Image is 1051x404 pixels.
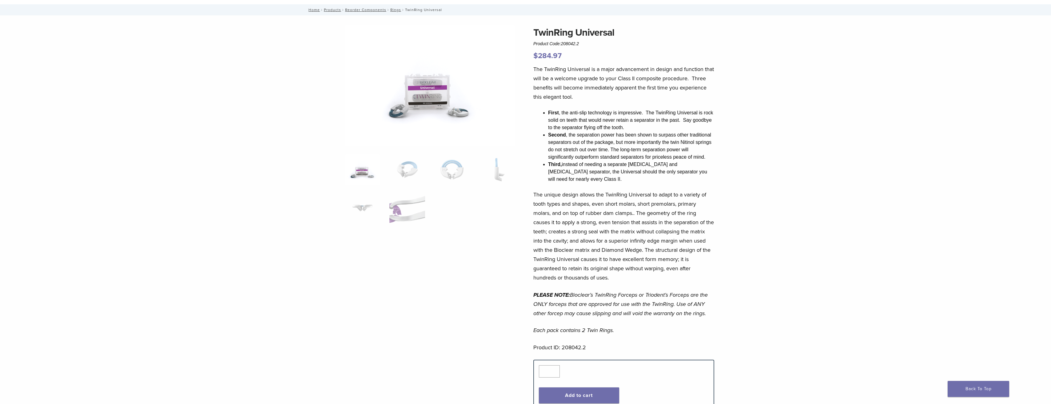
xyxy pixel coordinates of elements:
[320,8,324,11] span: /
[533,291,708,317] em: Bioclear’s TwinRing Forceps or Triodent’s Forceps are the ONLY forceps that are approved for use ...
[401,8,405,11] span: /
[434,154,470,185] img: TwinRing Universal - Image 3
[533,41,579,46] span: Product Code:
[307,8,320,12] a: Home
[345,25,515,146] img: 208042.2
[533,343,714,352] p: Product ID: 208042.2
[548,109,714,131] li: , the anti-slip technology is impressive. The TwinRing Universal is rock solid on teeth that woul...
[539,387,619,403] button: Add to cart
[533,190,714,282] p: The unique design allows the TwinRing Universal to adapt to a variety of tooth types and shapes, ...
[479,154,514,185] img: TwinRing Universal - Image 4
[948,381,1009,397] a: Back To Top
[341,8,345,11] span: /
[533,327,614,334] em: Each pack contains 2 Twin Rings.
[345,193,380,224] img: TwinRing Universal - Image 5
[324,8,341,12] a: Products
[548,161,714,183] li: instead of needing a separate [MEDICAL_DATA] and [MEDICAL_DATA] separator, the Universal should t...
[389,193,425,224] img: TwinRing Universal - Image 6
[533,51,538,60] span: $
[533,65,714,101] p: The TwinRing Universal is a major advancement in design and function that will be a welcome upgra...
[345,154,380,185] img: 208042.2-324x324.png
[386,8,390,11] span: /
[548,162,562,167] strong: Third,
[389,154,425,185] img: TwinRing Universal - Image 2
[390,8,401,12] a: Rings
[533,25,714,40] h1: TwinRing Universal
[561,41,579,46] span: 208042.2
[345,8,386,12] a: Reorder Components
[548,110,559,115] strong: First
[533,51,562,60] bdi: 284.97
[304,4,747,15] nav: TwinRing Universal
[533,291,570,298] em: PLEASE NOTE:
[548,131,714,161] li: , the separation power has been shown to surpass other traditional separators out of the package,...
[548,132,566,137] strong: Second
